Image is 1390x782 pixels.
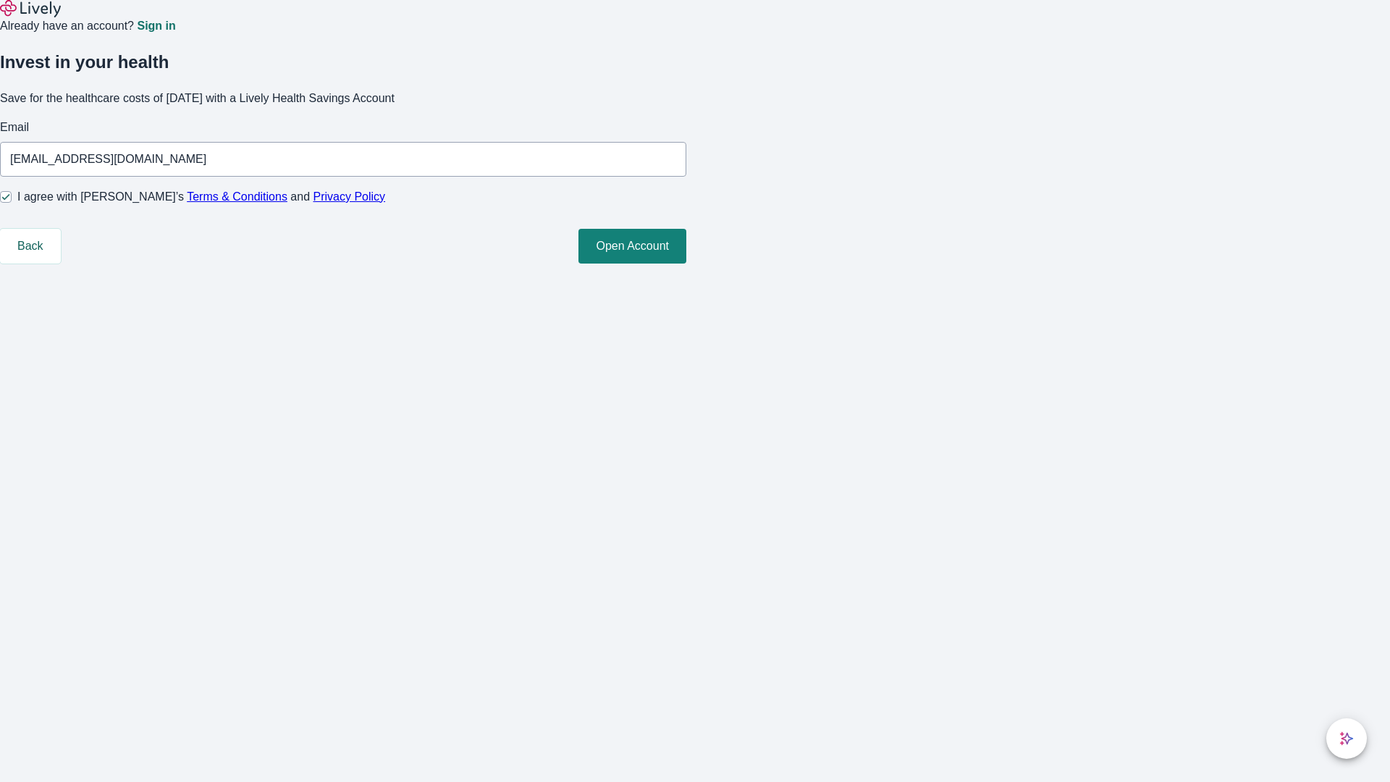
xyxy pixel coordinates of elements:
button: Open Account [578,229,686,264]
button: chat [1326,718,1367,759]
a: Sign in [137,20,175,32]
svg: Lively AI Assistant [1339,731,1354,746]
a: Privacy Policy [313,190,386,203]
a: Terms & Conditions [187,190,287,203]
span: I agree with [PERSON_NAME]’s and [17,188,385,206]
